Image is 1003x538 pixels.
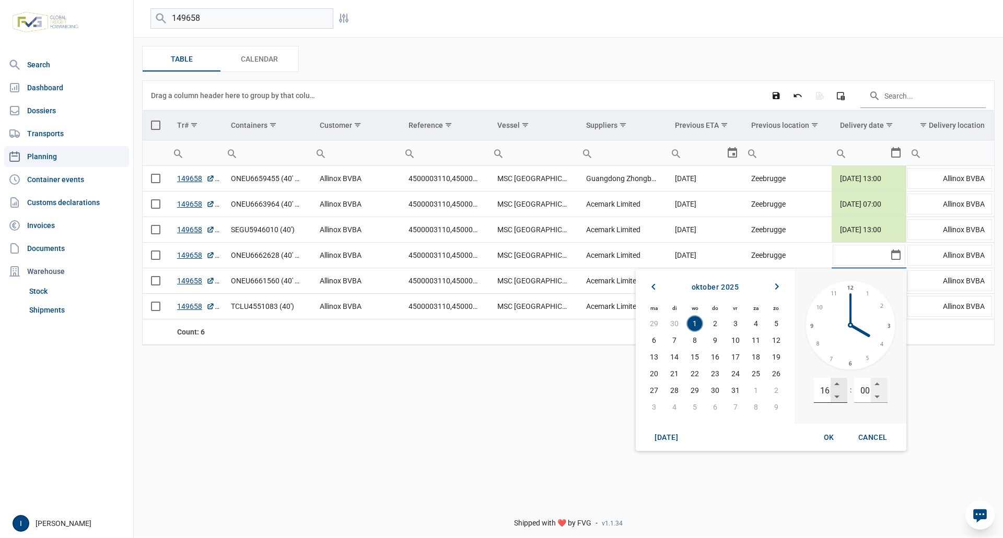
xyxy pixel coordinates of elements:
div: Suppliers [586,121,617,129]
table: Calendar. The selected date is 1 oktober 2025 [644,301,786,415]
span: 12 [769,333,784,348]
td: zaterdag 25 oktober 2025 [745,365,766,382]
td: Filter cell [832,140,906,166]
td: Column Tr# [169,111,223,140]
th: za [745,301,766,315]
td: Zeebrugge [743,268,832,294]
a: Customs declarations [4,192,129,213]
div: Select row [151,225,160,234]
td: vrijdag 7 november 2025 [725,399,745,415]
input: Filter cell [489,140,578,165]
span: 19 [769,350,784,364]
span: 4 [749,316,763,331]
div: Select row [151,174,160,183]
div: Vessel [497,121,520,129]
td: Allinox BVBA [311,243,400,268]
span: 9 [708,333,722,348]
span: Show filter options for column 'Previous ETA' [720,121,728,129]
div: Customer [320,121,352,129]
a: Container events [4,169,129,190]
div: Delivery location [929,121,985,129]
div: Cancel [850,428,896,447]
td: [DATE] [667,217,742,243]
span: 1 [749,383,763,398]
td: TCLU4551083 (40') [223,294,311,319]
div: Tr# Count: 6 [177,327,214,337]
span: 28 [667,383,682,398]
span: 16 [708,350,722,364]
div: Search box [578,140,597,165]
td: [DATE] [667,192,742,217]
td: dinsdag 28 oktober 2025 [664,382,685,399]
td: 4500003110,4500003118,4500002978,4500002978,4500002819,4500003042 ,4500003042,4500002791,45000028... [400,294,489,319]
td: maandag 13 oktober 2025 [644,349,664,365]
span: - [596,519,598,528]
td: ONEU6662628 (40' HQ) [223,243,311,268]
span: 18 [749,350,763,364]
td: vrijdag 24 oktober 2025 [725,365,745,382]
a: Dossiers [4,100,129,121]
span: 29 [687,383,702,398]
td: Column Delivery date [832,111,906,140]
span: 23 [708,366,722,381]
td: Column Reference [400,111,489,140]
a: Dashboard [4,77,129,98]
td: Filter cell [667,140,742,166]
div: Next month [767,278,786,296]
div: Save changes [767,86,786,105]
span: OK [824,433,834,441]
a: 149658 [177,173,215,184]
td: Column Previous ETA [667,111,742,140]
div: Select [890,140,902,165]
span: 3 [728,316,743,331]
div: Search box [169,140,188,165]
span: [DATE] 13:00 [840,174,881,183]
td: zaterdag 8 november 2025 [745,399,766,415]
input: Filter cell [578,140,667,165]
td: Allinox BVBA [906,192,993,217]
td: Filter cell [743,140,832,166]
span: Show filter options for column 'Tr#' [190,121,198,129]
td: vrijdag 10 oktober 2025 [725,332,745,349]
span: v1.1.34 [602,519,623,528]
span: 30 [708,383,722,398]
td: dinsdag 7 oktober 2025 [664,332,685,349]
span: 7 [667,333,682,348]
td: dinsdag 30 september 2025 [664,315,685,332]
td: SEGU5946010 (40') [223,217,311,243]
span: 13 [647,350,661,364]
span: 2 [769,383,784,398]
td: Allinox BVBA [311,166,400,192]
td: MSC [GEOGRAPHIC_DATA] [489,294,578,319]
td: woensdag 29 oktober 2025 [685,382,705,399]
span: 15 [687,350,702,364]
td: 4500003110,4500003118,4500002978,4500002978,4500002819,4500003042 ,4500003042,4500002791,45000028... [400,268,489,294]
td: Allinox BVBA [311,268,400,294]
td: Zeebrugge [743,166,832,192]
div: Select row [151,302,160,311]
div: Reference [409,121,443,129]
td: zondag 12 oktober 2025 [766,332,786,349]
div: Previous ETA [675,121,719,129]
a: 149658 [177,301,215,312]
a: Invoices [4,215,129,236]
span: 17 [728,350,743,364]
td: ONEU6659455 (40' HQ) [223,166,311,192]
td: zondag 26 oktober 2025 [766,365,786,382]
div: Dropdown [636,269,906,451]
span: [DATE] [655,433,678,441]
div: : [850,386,852,395]
div: Search box [743,140,762,165]
span: Show filter options for column 'Reference' [445,121,452,129]
td: MSC [GEOGRAPHIC_DATA] [489,243,578,268]
input: Filter cell [906,140,993,165]
td: zaterdag 18 oktober 2025 [745,349,766,365]
td: 4500003110,4500003118,4500002978,4500002978,4500002819,4500003042 ,4500003042,4500002791,45000028... [400,243,489,268]
td: vrijdag 3 oktober 2025 [725,315,745,332]
td: Allinox BVBA [906,166,993,192]
div: Containers [231,121,267,129]
td: Allinox BVBA [311,217,400,243]
td: Guangdong Zhongbao Kitchenware Co., Ltd., Acemark Limited [578,166,667,192]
